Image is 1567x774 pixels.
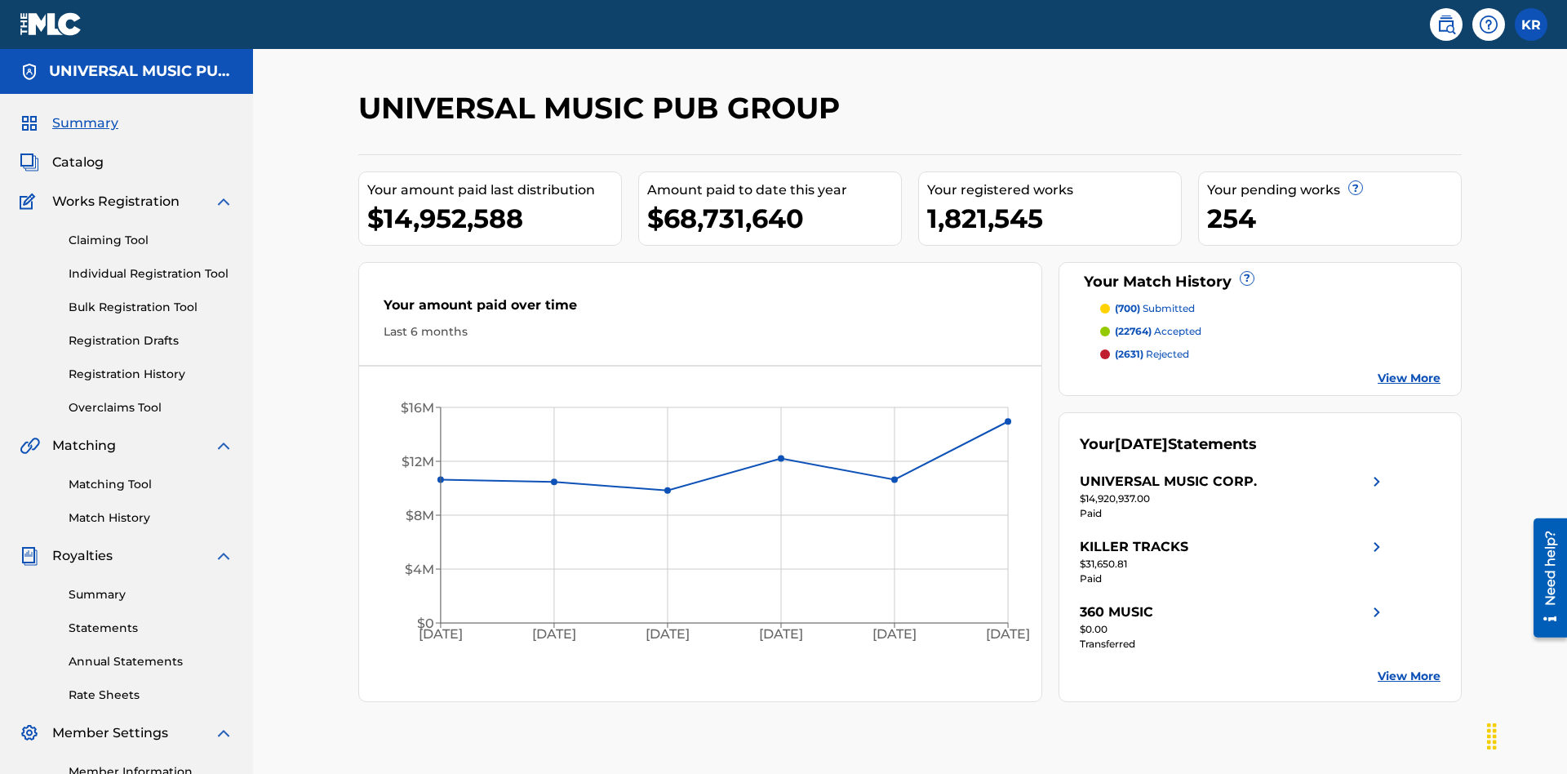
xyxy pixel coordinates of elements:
[214,723,233,743] img: expand
[1080,537,1188,557] div: KILLER TRACKS
[52,546,113,566] span: Royalties
[1080,434,1257,456] div: Your Statements
[69,620,233,637] a: Statements
[1080,271,1441,293] div: Your Match History
[1515,8,1547,41] div: User Menu
[1367,603,1387,622] img: right chevron icon
[927,180,1181,200] div: Your registered works
[759,627,803,643] tspan: [DATE]
[52,723,168,743] span: Member Settings
[401,400,434,416] tspan: $16M
[69,366,233,383] a: Registration History
[402,454,434,469] tspan: $12M
[52,192,180,211] span: Works Registration
[1080,537,1387,586] a: KILLER TRACKSright chevron icon$31,650.81Paid
[69,265,233,282] a: Individual Registration Tool
[1080,472,1257,492] div: UNIVERSAL MUSIC CORP.
[214,436,233,456] img: expand
[69,653,233,670] a: Annual Statements
[1241,272,1254,285] span: ?
[52,153,104,172] span: Catalog
[69,687,233,704] a: Rate Sheets
[1115,325,1152,337] span: (22764)
[20,436,40,456] img: Matching
[1378,370,1440,387] a: View More
[1115,348,1143,360] span: (2631)
[69,509,233,527] a: Match History
[647,180,901,200] div: Amount paid to date this year
[1367,537,1387,557] img: right chevron icon
[647,200,901,237] div: $68,731,640
[1115,347,1189,362] p: rejected
[1115,301,1195,316] p: submitted
[20,546,39,566] img: Royalties
[367,200,621,237] div: $14,952,588
[367,180,621,200] div: Your amount paid last distribution
[646,627,690,643] tspan: [DATE]
[52,436,116,456] span: Matching
[69,332,233,349] a: Registration Drafts
[1479,712,1505,761] div: Drag
[872,627,917,643] tspan: [DATE]
[20,12,82,36] img: MLC Logo
[69,299,233,316] a: Bulk Registration Tool
[1367,472,1387,492] img: right chevron icon
[69,399,233,416] a: Overclaims Tool
[1080,492,1387,506] div: $14,920,937.00
[20,192,41,211] img: Works Registration
[1100,324,1441,339] a: (22764) accepted
[69,586,233,603] a: Summary
[1485,696,1567,774] iframe: Chat Widget
[1080,472,1387,521] a: UNIVERSAL MUSIC CORP.right chevron icon$14,920,937.00Paid
[1080,622,1387,637] div: $0.00
[214,546,233,566] img: expand
[20,62,39,82] img: Accounts
[1207,180,1461,200] div: Your pending works
[1430,8,1463,41] a: Public Search
[1115,324,1201,339] p: accepted
[52,113,118,133] span: Summary
[1100,301,1441,316] a: (700) submitted
[20,113,118,133] a: SummarySummary
[1349,181,1362,194] span: ?
[384,323,1017,340] div: Last 6 months
[1115,435,1168,453] span: [DATE]
[20,153,104,172] a: CatalogCatalog
[384,296,1017,323] div: Your amount paid over time
[406,508,434,523] tspan: $8M
[1080,637,1387,652] div: Transferred
[1207,200,1461,237] div: 254
[1472,8,1505,41] div: Help
[69,476,233,493] a: Matching Tool
[419,627,463,643] tspan: [DATE]
[1080,506,1387,521] div: Paid
[1115,302,1140,314] span: (700)
[1080,603,1153,622] div: 360 MUSIC
[405,562,434,577] tspan: $4M
[532,627,576,643] tspan: [DATE]
[20,153,39,172] img: Catalog
[20,723,39,743] img: Member Settings
[20,113,39,133] img: Summary
[1080,603,1387,652] a: 360 MUSICright chevron icon$0.00Transferred
[214,192,233,211] img: expand
[1378,668,1440,685] a: View More
[987,627,1031,643] tspan: [DATE]
[358,90,848,127] h2: UNIVERSAL MUSIC PUB GROUP
[69,232,233,249] a: Claiming Tool
[927,200,1181,237] div: 1,821,545
[1080,572,1387,586] div: Paid
[1521,512,1567,646] iframe: Resource Center
[1436,15,1456,34] img: search
[49,62,233,81] h5: UNIVERSAL MUSIC PUB GROUP
[1080,557,1387,572] div: $31,650.81
[1479,15,1498,34] img: help
[1100,347,1441,362] a: (2631) rejected
[417,616,434,631] tspan: $0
